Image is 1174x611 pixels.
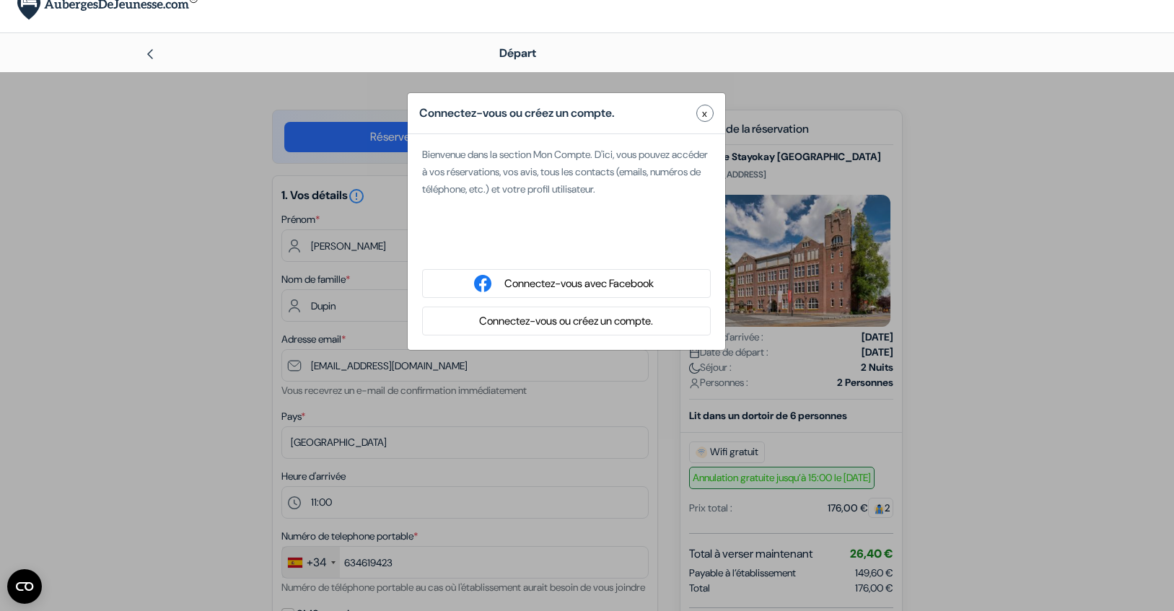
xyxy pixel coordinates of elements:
[144,48,156,60] img: left_arrow.svg
[474,275,491,292] img: facebook_login.svg
[419,105,615,122] h5: Connectez-vous ou créez un compte.
[475,312,657,330] button: Connectez-vous ou créez un compte.
[500,275,658,293] button: Connectez-vous avec Facebook
[415,230,718,262] iframe: «Logg på med Google»-knapp
[702,106,707,121] span: x
[696,105,714,122] button: Close
[7,569,42,604] button: Open CMP widget
[422,148,708,195] span: Bienvenue dans la section Mon Compte. D'ici, vous pouvez accéder à vos réservations, vos avis, to...
[499,45,536,61] span: Départ
[422,230,711,262] div: Logg på med Google. Åpnes i en ny fane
